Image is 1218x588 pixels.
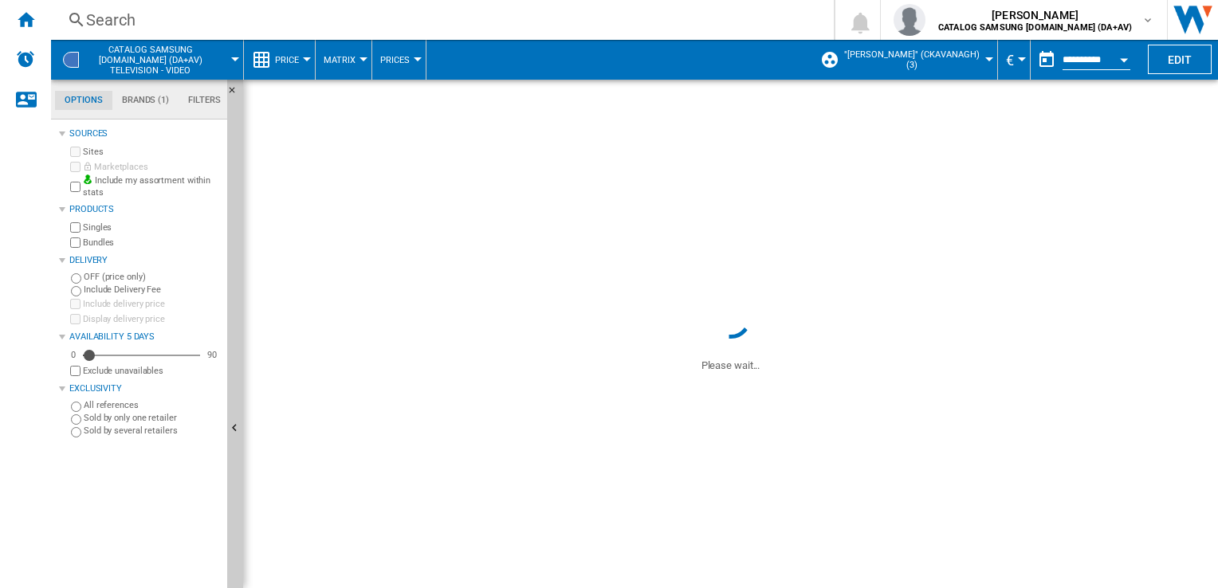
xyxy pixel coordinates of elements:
[71,402,81,412] input: All references
[70,162,81,172] input: Marketplaces
[998,40,1031,80] md-menu: Currency
[59,40,235,80] div: CATALOG SAMSUNG [DOMAIN_NAME] (DA+AV)Television - video
[71,414,81,425] input: Sold by only one retailer
[69,254,221,267] div: Delivery
[1148,45,1212,74] button: Edit
[894,4,925,36] img: profile.jpg
[1110,43,1138,72] button: Open calendar
[83,313,221,325] label: Display delivery price
[84,271,221,283] label: OFF (price only)
[71,427,81,437] input: Sold by several retailers
[86,9,792,31] div: Search
[83,221,221,233] label: Singles
[69,203,221,216] div: Products
[83,174,92,184] img: mysite-bg-18x18.png
[1006,52,1014,69] span: €
[69,382,221,395] div: Exclusivity
[70,299,81,309] input: Include delivery price
[324,55,356,65] span: Matrix
[83,237,221,249] label: Bundles
[70,366,81,376] input: Display delivery price
[83,146,221,158] label: Sites
[69,127,221,140] div: Sources
[1006,40,1022,80] button: €
[938,7,1132,23] span: [PERSON_NAME]
[70,147,81,157] input: Sites
[842,49,981,70] span: "[PERSON_NAME]" (ckavanagh) (3)
[83,365,221,377] label: Exclude unavailables
[83,347,200,363] md-slider: Availability
[16,49,35,69] img: alerts-logo.svg
[70,314,81,324] input: Display delivery price
[820,40,989,80] div: "[PERSON_NAME]" (ckavanagh) (3)
[88,45,213,76] span: CATALOG SAMSUNG UK.IE (DA+AV):Television - video
[88,40,229,80] button: CATALOG SAMSUNG [DOMAIN_NAME] (DA+AV)Television - video
[701,359,760,371] ng-transclude: Please wait...
[1031,44,1063,76] button: md-calendar
[227,80,246,108] button: Hide
[275,40,307,80] button: Price
[71,286,81,296] input: Include Delivery Fee
[67,349,80,361] div: 0
[380,55,410,65] span: Prices
[69,331,221,343] div: Availability 5 Days
[84,399,221,411] label: All references
[842,40,989,80] button: "[PERSON_NAME]" (ckavanagh) (3)
[83,161,221,173] label: Marketplaces
[70,177,81,197] input: Include my assortment within stats
[203,349,221,361] div: 90
[380,40,418,80] button: Prices
[84,425,221,437] label: Sold by several retailers
[324,40,363,80] button: Matrix
[252,40,307,80] div: Price
[938,22,1132,33] b: CATALOG SAMSUNG [DOMAIN_NAME] (DA+AV)
[83,174,221,199] label: Include my assortment within stats
[84,284,221,296] label: Include Delivery Fee
[275,55,299,65] span: Price
[71,273,81,284] input: OFF (price only)
[55,91,112,110] md-tab-item: Options
[83,298,221,310] label: Include delivery price
[70,222,81,233] input: Singles
[84,412,221,424] label: Sold by only one retailer
[70,237,81,248] input: Bundles
[179,91,230,110] md-tab-item: Filters
[112,91,179,110] md-tab-item: Brands (1)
